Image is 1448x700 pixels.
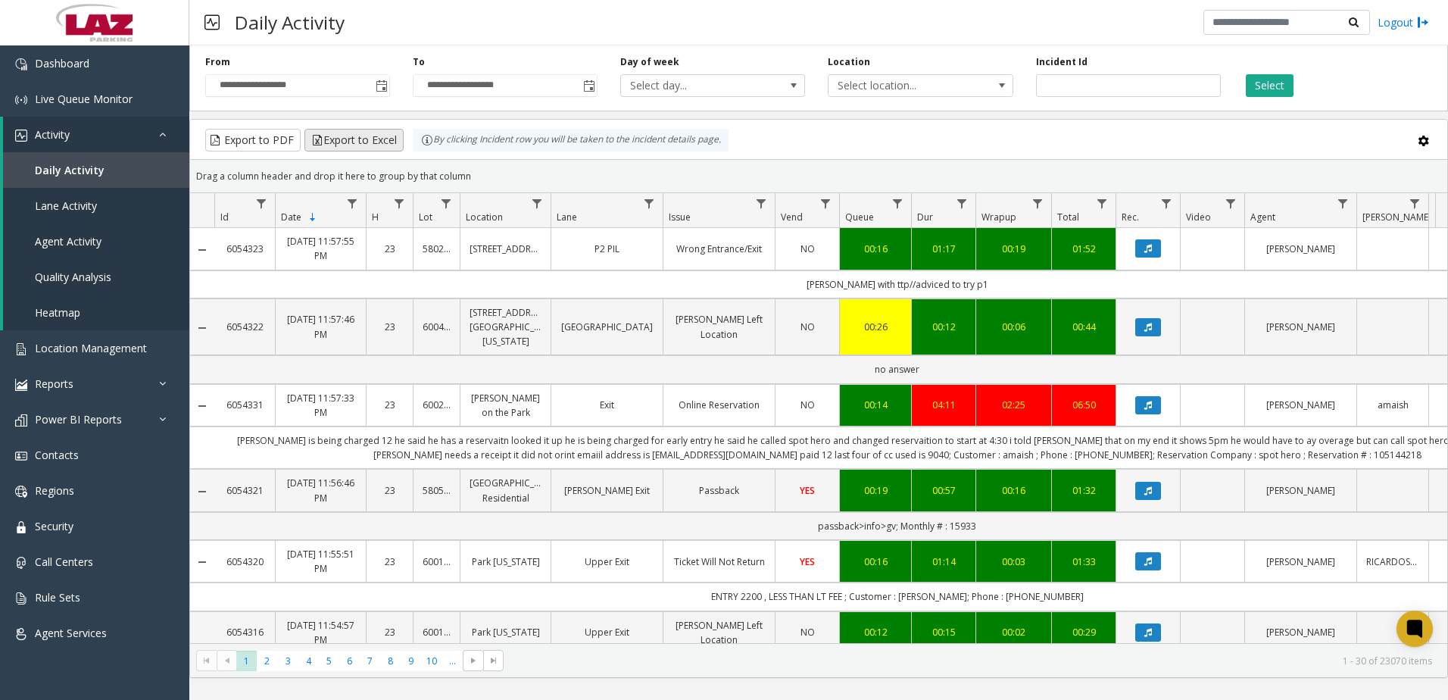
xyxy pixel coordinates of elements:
[463,650,483,671] span: Go to the next page
[223,242,266,256] a: 6054323
[15,557,27,569] img: 'icon'
[985,483,1042,498] a: 00:16
[921,242,966,256] div: 01:17
[421,134,433,146] img: infoIcon.svg
[15,58,27,70] img: 'icon'
[560,625,654,639] a: Upper Exit
[849,320,902,334] div: 00:26
[985,555,1042,569] a: 00:03
[35,377,73,391] span: Reports
[1254,242,1347,256] a: [PERSON_NAME]
[1254,483,1347,498] a: [PERSON_NAME]
[985,242,1042,256] a: 00:19
[285,547,357,576] a: [DATE] 11:55:51 PM
[278,651,298,671] span: Page 3
[257,651,277,671] span: Page 2
[1250,211,1275,223] span: Agent
[35,626,107,640] span: Agent Services
[1254,555,1347,569] a: [PERSON_NAME]
[190,244,214,256] a: Collapse Details
[985,320,1042,334] a: 00:06
[1254,320,1347,334] a: [PERSON_NAME]
[849,625,902,639] a: 00:12
[285,234,357,263] a: [DATE] 11:57:55 PM
[342,193,363,214] a: Date Filter Menu
[376,483,404,498] a: 23
[470,242,541,256] a: [STREET_ADDRESS]
[389,193,410,214] a: H Filter Menu
[483,650,504,671] span: Go to the last page
[1061,398,1106,412] a: 06:50
[190,556,214,568] a: Collapse Details
[442,651,463,671] span: Page 11
[223,483,266,498] a: 6054321
[360,651,380,671] span: Page 7
[339,651,360,671] span: Page 6
[470,391,541,420] a: [PERSON_NAME] on the Park
[1246,74,1294,97] button: Select
[1122,211,1139,223] span: Rec.
[557,211,577,223] span: Lane
[1061,320,1106,334] div: 00:44
[372,211,379,223] span: H
[1061,242,1106,256] a: 01:52
[223,555,266,569] a: 6054320
[673,398,766,412] a: Online Reservation
[35,305,80,320] span: Heatmap
[35,270,111,284] span: Quality Analysis
[376,320,404,334] a: 23
[849,242,902,256] a: 00:16
[35,92,133,106] span: Live Queue Monitor
[470,305,541,349] a: [STREET_ADDRESS][GEOGRAPHIC_DATA][US_STATE]
[3,152,189,188] a: Daily Activity
[952,193,972,214] a: Dur Filter Menu
[921,625,966,639] a: 00:15
[423,242,451,256] a: 580298
[35,483,74,498] span: Regions
[560,483,654,498] a: [PERSON_NAME] Exit
[1254,625,1347,639] a: [PERSON_NAME]
[921,398,966,412] a: 04:11
[423,625,451,639] a: 600158
[15,130,27,142] img: 'icon'
[15,592,27,605] img: 'icon'
[3,223,189,259] a: Agent Activity
[785,398,830,412] a: NO
[917,211,933,223] span: Dur
[673,483,766,498] a: Passback
[985,625,1042,639] a: 00:02
[1156,193,1177,214] a: Rec. Filter Menu
[3,295,189,330] a: Heatmap
[849,483,902,498] div: 00:19
[227,4,352,41] h3: Daily Activity
[1333,193,1353,214] a: Agent Filter Menu
[35,198,97,213] span: Lane Activity
[285,476,357,505] a: [DATE] 11:56:46 PM
[849,398,902,412] a: 00:14
[1057,211,1079,223] span: Total
[921,555,966,569] a: 01:14
[560,320,654,334] a: [GEOGRAPHIC_DATA]
[673,242,766,256] a: Wrong Entrance/Exit
[1362,211,1431,223] span: [PERSON_NAME]
[488,655,500,667] span: Go to the last page
[639,193,660,214] a: Lane Filter Menu
[376,398,404,412] a: 23
[1366,398,1419,412] a: amaish
[845,211,874,223] span: Queue
[35,163,105,177] span: Daily Activity
[423,483,451,498] a: 580519
[470,555,541,569] a: Park [US_STATE]
[888,193,908,214] a: Queue Filter Menu
[251,193,272,214] a: Id Filter Menu
[204,4,220,41] img: pageIcon
[620,55,679,69] label: Day of week
[800,398,815,411] span: NO
[1254,398,1347,412] a: [PERSON_NAME]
